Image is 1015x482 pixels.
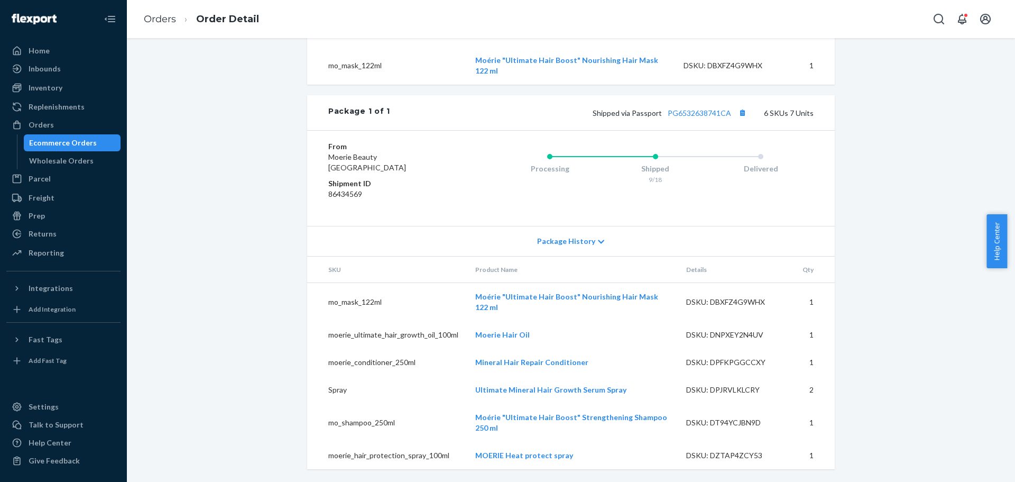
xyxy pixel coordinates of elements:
div: Package 1 of 1 [328,106,390,120]
td: mo_shampoo_250ml [307,404,467,442]
div: Orders [29,120,54,130]
div: DSKU: DBXFZ4G9WHX [686,297,786,307]
a: Ecommerce Orders [24,134,121,151]
div: DSKU: DNPXEY2N4UV [686,330,786,340]
div: DSKU: DZTAP4ZCY53 [686,450,786,461]
a: Parcel [6,170,121,187]
a: Inventory [6,79,121,96]
a: Moerie Hair Oil [475,330,530,339]
a: Talk to Support [6,416,121,433]
a: Home [6,42,121,59]
button: Help Center [986,214,1007,268]
div: Shipped [603,163,708,174]
td: 1 [794,442,835,469]
div: Inventory [29,83,62,93]
a: Add Integration [6,301,121,318]
a: Reporting [6,244,121,261]
div: DSKU: DBXFZ4G9WHX [684,60,783,71]
div: Ecommerce Orders [29,138,97,148]
a: Order Detail [196,13,259,25]
td: 1 [794,321,835,349]
div: 9/18 [603,175,708,184]
td: mo_mask_122ml [307,47,467,85]
div: Settings [29,402,59,412]
a: Ultimate Mineral Hair Growth Serum Spray [475,385,626,394]
span: Package History [537,236,595,247]
th: Qty [794,257,835,283]
div: DSKU: DPFKPGGCCXY [686,357,786,368]
div: DSKU: DT94YCJBN9D [686,417,786,428]
dt: Shipment ID [328,178,455,189]
th: Details [678,257,794,283]
td: moerie_conditioner_250ml [307,349,467,376]
div: Fast Tags [29,334,62,345]
a: Prep [6,207,121,224]
div: Prep [29,211,45,221]
button: Open Search Box [928,8,949,30]
div: Processing [497,163,603,174]
td: 1 [794,283,835,322]
button: Open notifications [952,8,973,30]
div: Freight [29,193,54,203]
div: Home [29,46,50,56]
span: Shipped via Passport [593,108,749,117]
button: Integrations [6,280,121,297]
dd: 86434569 [328,189,455,199]
a: Replenishments [6,98,121,115]
button: Open account menu [975,8,996,30]
a: Freight [6,189,121,206]
td: moerie_hair_protection_spray_100ml [307,442,467,469]
div: Returns [29,229,57,239]
td: Spray [307,376,467,404]
td: 1 [794,349,835,376]
div: Delivered [708,163,814,174]
button: Close Navigation [99,8,121,30]
img: Flexport logo [12,14,57,24]
div: Reporting [29,248,64,258]
div: Talk to Support [29,420,84,430]
a: Inbounds [6,60,121,77]
a: Moérie "Ultimate Hair Boost" Nourishing Hair Mask 122 ml [475,56,658,75]
a: Moérie "Ultimate Hair Boost" Nourishing Hair Mask 122 ml [475,292,658,312]
a: Add Fast Tag [6,352,121,369]
td: 2 [794,376,835,404]
span: Moerie Beauty [GEOGRAPHIC_DATA] [328,152,406,172]
a: Wholesale Orders [24,152,121,169]
button: Copy tracking number [735,106,749,120]
div: 6 SKUs 7 Units [390,106,814,120]
button: Fast Tags [6,331,121,348]
a: Orders [144,13,176,25]
a: Returns [6,225,121,242]
a: Help Center [6,434,121,451]
a: Moérie "Ultimate Hair Boost" Strengthening Shampoo 250 ml [475,413,667,432]
th: SKU [307,257,467,283]
div: Add Fast Tag [29,356,67,365]
td: mo_mask_122ml [307,283,467,322]
div: Replenishments [29,102,85,112]
div: Inbounds [29,63,61,74]
a: MOERIE Heat protect spray [475,451,573,460]
a: Mineral Hair Repair Conditioner [475,358,588,367]
dt: From [328,141,455,152]
td: 1 [794,404,835,442]
div: Add Integration [29,305,76,314]
a: Settings [6,398,121,415]
div: Parcel [29,174,51,184]
th: Product Name [467,257,678,283]
div: Help Center [29,438,71,448]
button: Give Feedback [6,452,121,469]
div: Wholesale Orders [29,156,94,166]
div: DSKU: DPJRVLKLCRY [686,385,786,395]
a: PG6532638741CA [668,108,731,117]
td: 1 [791,47,835,85]
div: Integrations [29,283,73,294]
div: Give Feedback [29,456,80,466]
a: Orders [6,116,121,133]
td: moerie_ultimate_hair_growth_oil_100ml [307,321,467,349]
ol: breadcrumbs [135,4,267,35]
